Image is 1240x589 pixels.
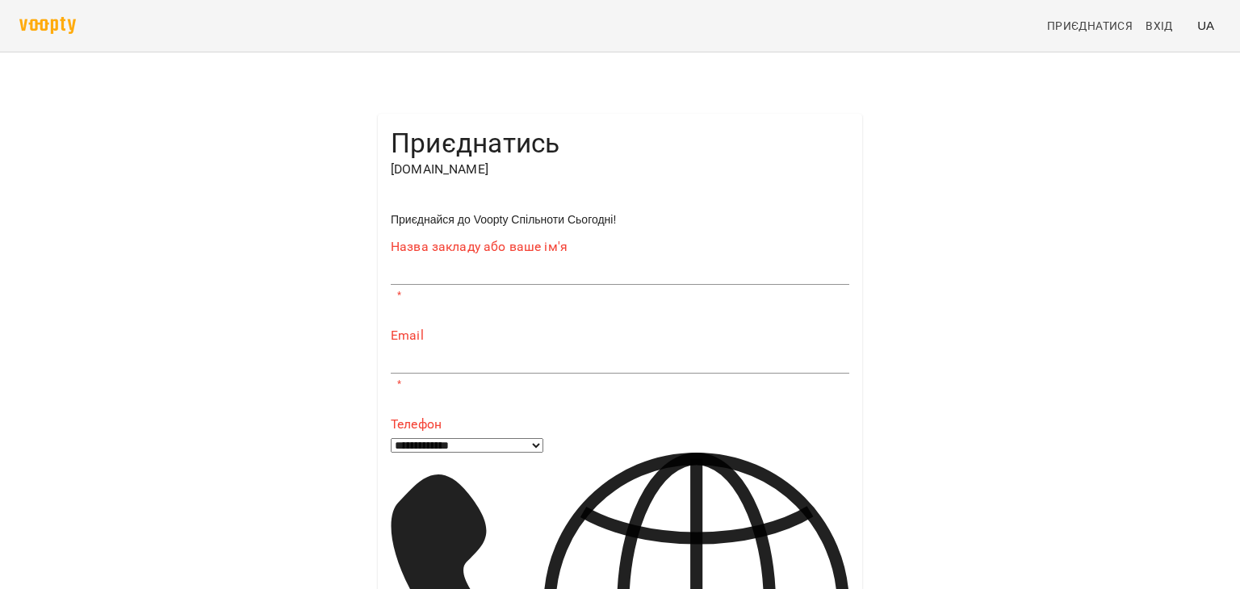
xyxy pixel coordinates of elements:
label: Телефон [391,418,849,431]
span: Вхід [1146,16,1173,36]
select: Phone number country [391,438,543,453]
p: [DOMAIN_NAME] [391,160,849,179]
span: Приєднатися [1047,16,1133,36]
label: Email [391,329,849,342]
img: voopty.png [19,17,76,34]
label: Назва закладу або ваше ім'я [391,240,849,253]
a: Вхід [1139,11,1191,40]
span: UA [1197,17,1214,34]
button: UA [1191,10,1221,40]
a: Приєднатися [1041,11,1139,40]
h4: Приєднатись [391,127,849,160]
